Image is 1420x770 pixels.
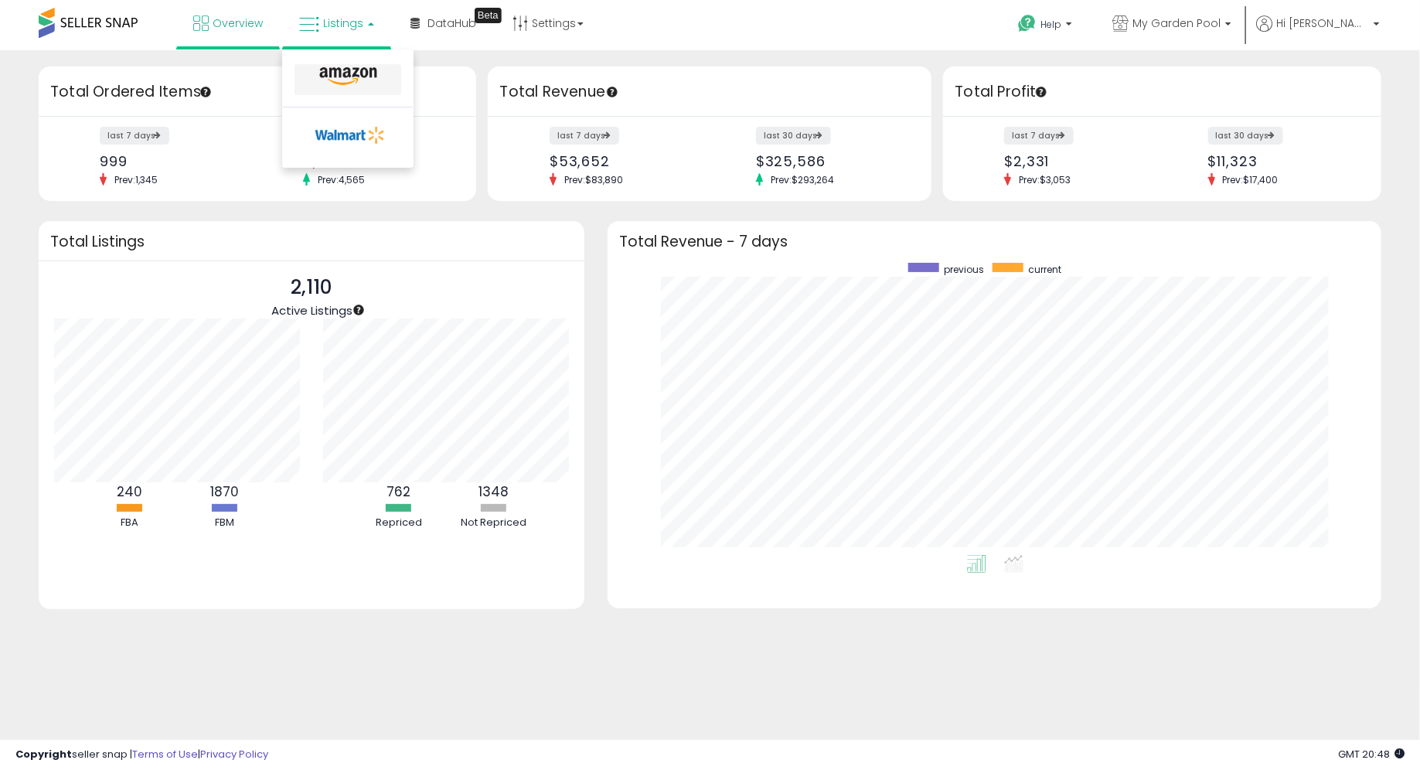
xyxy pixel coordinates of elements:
[1017,14,1037,33] i: Get Help
[1004,153,1150,169] div: $2,331
[323,15,363,31] span: Listings
[100,127,169,145] label: last 7 days
[50,81,465,103] h3: Total Ordered Items
[303,153,449,169] div: 5,575
[448,516,540,530] div: Not Repriced
[557,173,631,186] span: Prev: $83,890
[478,482,509,501] b: 1348
[352,303,366,317] div: Tooltip anchor
[100,153,246,169] div: 999
[107,173,165,186] span: Prev: 1,345
[1256,15,1380,50] a: Hi [PERSON_NAME]
[352,516,445,530] div: Repriced
[210,482,239,501] b: 1870
[271,302,352,319] span: Active Listings
[1029,263,1062,276] span: current
[605,85,619,99] div: Tooltip anchor
[955,81,1369,103] h3: Total Profit
[386,482,410,501] b: 762
[1011,173,1078,186] span: Prev: $3,053
[1132,15,1221,31] span: My Garden Pool
[499,81,920,103] h3: Total Revenue
[427,15,476,31] span: DataHub
[1006,2,1088,50] a: Help
[550,127,619,145] label: last 7 days
[213,15,263,31] span: Overview
[475,8,502,23] div: Tooltip anchor
[945,263,985,276] span: previous
[83,516,176,530] div: FBA
[756,127,831,145] label: last 30 days
[1208,153,1354,169] div: $11,323
[117,482,142,501] b: 240
[1276,15,1369,31] span: Hi [PERSON_NAME]
[619,236,1370,247] h3: Total Revenue - 7 days
[756,153,904,169] div: $325,586
[550,153,698,169] div: $53,652
[1034,85,1048,99] div: Tooltip anchor
[199,85,213,99] div: Tooltip anchor
[50,236,573,247] h3: Total Listings
[1215,173,1286,186] span: Prev: $17,400
[1208,127,1283,145] label: last 30 days
[763,173,842,186] span: Prev: $293,264
[310,173,373,186] span: Prev: 4,565
[271,273,352,302] p: 2,110
[1004,127,1074,145] label: last 7 days
[1040,18,1061,31] span: Help
[179,516,271,530] div: FBM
